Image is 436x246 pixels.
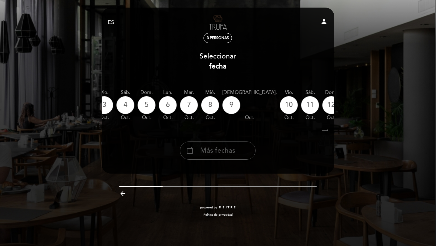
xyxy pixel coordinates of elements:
[180,89,198,96] div: mar.
[280,89,298,96] div: vie.
[322,89,340,96] div: dom.
[137,114,156,121] div: oct.
[180,114,198,121] div: oct.
[95,114,113,121] div: oct.
[116,96,134,114] div: 4
[207,36,229,40] span: 3 personas
[321,124,330,137] i: arrow_right_alt
[116,89,134,96] div: sáb.
[95,96,113,114] div: 3
[159,114,177,121] div: oct.
[301,89,319,96] div: sáb.
[200,205,236,210] a: powered by
[320,18,328,27] button: person
[301,96,319,114] div: 11
[301,114,319,121] div: oct.
[186,145,193,156] i: calendar_today
[119,190,127,197] i: arrow_backward
[101,52,334,71] div: Seleccionar
[95,89,113,96] div: vie.
[222,89,277,96] div: [DEMOGRAPHIC_DATA].
[201,114,219,121] div: oct.
[159,96,177,114] div: 6
[203,213,233,217] a: Política de privacidad
[180,96,198,114] div: 7
[322,96,340,114] div: 12
[222,114,277,121] div: oct.
[116,114,134,121] div: oct.
[201,96,219,114] div: 8
[222,96,240,114] div: 9
[137,96,156,114] div: 5
[219,206,236,209] img: MEITRE
[137,89,156,96] div: dom.
[209,62,226,71] b: fecha
[159,89,177,96] div: lun.
[280,114,298,121] div: oct.
[280,96,298,114] div: 10
[180,14,256,31] a: Trufa [PERSON_NAME]
[201,89,219,96] div: mié.
[200,205,217,210] span: powered by
[320,18,328,25] i: person
[322,114,340,121] div: oct.
[200,146,235,156] span: Más fechas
